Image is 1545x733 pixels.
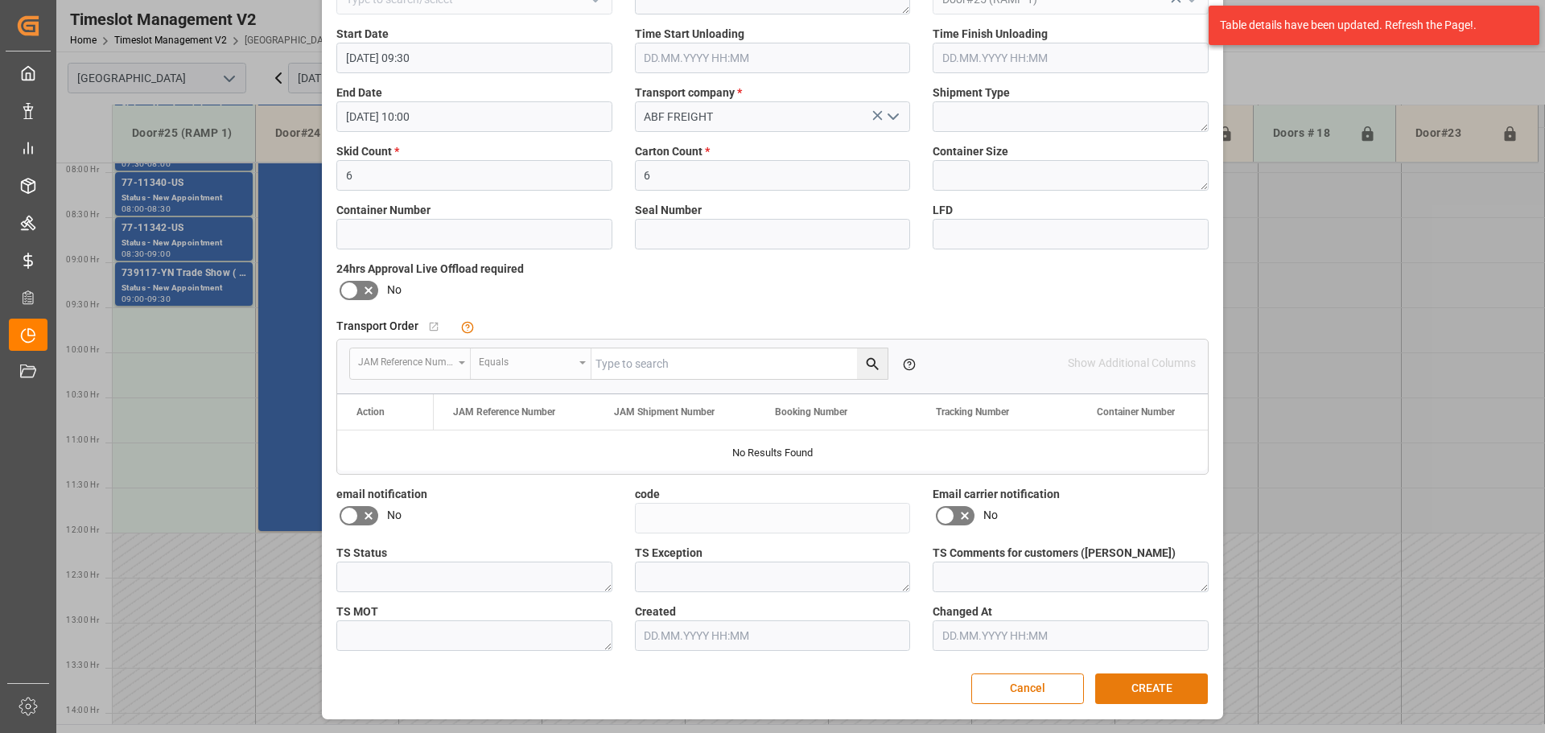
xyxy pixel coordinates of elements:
[933,620,1209,651] input: DD.MM.YYYY HH:MM
[635,143,710,160] span: Carton Count
[479,351,574,369] div: Equals
[336,84,382,101] span: End Date
[387,507,402,524] span: No
[933,143,1008,160] span: Container Size
[635,202,702,219] span: Seal Number
[1097,406,1175,418] span: Container Number
[880,105,904,130] button: open menu
[336,143,399,160] span: Skid Count
[635,620,911,651] input: DD.MM.YYYY HH:MM
[336,261,524,278] span: 24hrs Approval Live Offload required
[336,43,612,73] input: DD.MM.YYYY HH:MM
[336,101,612,132] input: DD.MM.YYYY HH:MM
[983,507,998,524] span: No
[933,486,1060,503] span: Email carrier notification
[387,282,402,299] span: No
[591,348,888,379] input: Type to search
[336,26,389,43] span: Start Date
[635,26,744,43] span: Time Start Unloading
[635,84,742,101] span: Transport company
[635,545,702,562] span: TS Exception
[336,545,387,562] span: TS Status
[453,406,555,418] span: JAM Reference Number
[933,545,1176,562] span: TS Comments for customers ([PERSON_NAME])
[971,673,1084,704] button: Cancel
[336,603,378,620] span: TS MOT
[336,486,427,503] span: email notification
[614,406,715,418] span: JAM Shipment Number
[933,84,1010,101] span: Shipment Type
[933,43,1209,73] input: DD.MM.YYYY HH:MM
[857,348,888,379] button: search button
[775,406,847,418] span: Booking Number
[635,486,660,503] span: code
[356,406,385,418] div: Action
[933,26,1048,43] span: Time Finish Unloading
[471,348,591,379] button: open menu
[1095,673,1208,704] button: CREATE
[336,202,431,219] span: Container Number
[635,43,911,73] input: DD.MM.YYYY HH:MM
[1220,17,1516,34] div: Table details have been updated. Refresh the Page!.
[933,202,953,219] span: LFD
[336,318,418,335] span: Transport Order
[635,603,676,620] span: Created
[936,406,1009,418] span: Tracking Number
[933,603,992,620] span: Changed At
[358,351,453,369] div: JAM Reference Number
[350,348,471,379] button: open menu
